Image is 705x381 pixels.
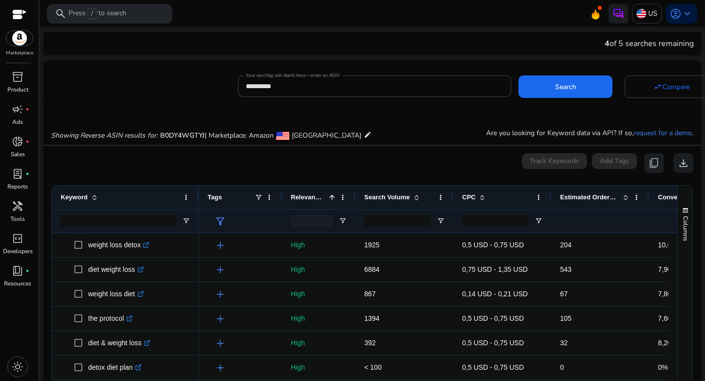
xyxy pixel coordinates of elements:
[214,239,226,251] span: add
[12,103,23,115] span: campaign
[678,157,689,169] span: download
[560,265,571,273] span: 543
[88,309,133,329] p: the protocol
[88,260,144,280] p: diet weight loss
[25,140,29,143] span: fiber_manual_record
[12,71,23,83] span: inventory_2
[658,339,678,347] span: 8,20%
[69,8,126,19] p: Press to search
[670,8,681,20] span: account_circle
[364,129,372,141] mat-icon: edit
[462,241,524,249] span: 0,5 USD - 0,75 USD
[291,333,347,353] p: High
[674,153,693,173] button: download
[364,215,431,227] input: Search Volume Filter Input
[462,339,524,347] span: 0,5 USD - 0,75 USD
[25,269,29,273] span: fiber_manual_record
[61,215,176,227] input: Keyword Filter Input
[88,357,141,378] p: detox diet plan
[518,75,612,98] button: Search
[648,5,658,22] p: US
[214,362,226,374] span: add
[658,314,678,322] span: 7,60%
[636,9,646,19] img: us.svg
[291,357,347,378] p: High
[364,241,379,249] span: 1925
[658,363,668,371] span: 0%
[364,314,379,322] span: 1394
[12,361,23,373] span: light_mode
[437,217,445,225] button: Open Filter Menu
[292,131,361,140] span: [GEOGRAPHIC_DATA]
[658,265,678,273] span: 7,90%
[88,333,150,353] p: diet & weight loss
[462,363,524,371] span: 0,5 USD - 0,75 USD
[12,265,23,277] span: book_4
[291,193,325,201] span: Relevance Score
[25,172,29,176] span: fiber_manual_record
[462,193,475,201] span: CPC
[10,214,25,223] p: Tools
[364,290,376,298] span: 867
[364,363,381,371] span: < 100
[681,8,693,20] span: keyboard_arrow_down
[11,150,25,159] p: Sales
[214,337,226,349] span: add
[535,217,542,225] button: Open Filter Menu
[12,168,23,180] span: lab_profile
[214,288,226,300] span: add
[6,49,33,57] p: Marketplace
[560,290,568,298] span: 67
[7,182,28,191] p: Reports
[205,131,274,140] span: | Marketplace: Amazon
[182,217,190,225] button: Open Filter Menu
[462,290,528,298] span: 0,14 USD - 0,21 USD
[61,193,88,201] span: Keyword
[662,82,690,92] span: Compare
[160,131,205,140] span: B0DY4WGTYJ
[25,107,29,111] span: fiber_manual_record
[291,260,347,280] p: High
[560,314,571,322] span: 105
[560,241,571,249] span: 204
[462,215,529,227] input: CPC Filter Input
[12,233,23,244] span: code_blocks
[364,265,379,273] span: 6884
[3,247,33,256] p: Developers
[658,290,678,298] span: 7,80%
[560,339,568,347] span: 32
[462,265,528,273] span: 0,75 USD - 1,35 USD
[291,309,347,329] p: High
[246,72,339,79] mat-label: Your next big win starts here—enter an ASIN
[7,85,28,94] p: Product
[55,8,67,20] span: search
[214,264,226,276] span: add
[208,193,222,201] span: Tags
[605,38,610,49] span: 4
[339,217,347,225] button: Open Filter Menu
[88,8,96,19] span: /
[291,284,347,304] p: High
[291,235,347,255] p: High
[88,235,149,255] p: weight loss detox
[654,82,662,91] mat-icon: swap_horiz
[634,128,692,138] a: request for a demo
[605,38,694,49] div: of 5 searches remaining
[51,131,158,140] i: Showing Reverse ASIN results for:
[364,339,376,347] span: 392
[681,216,690,241] span: Columns
[6,31,33,46] img: amazon.svg
[658,241,681,249] span: 10,60%
[12,136,23,147] span: donut_small
[560,193,619,201] span: Estimated Orders/Month
[214,215,226,227] span: filter_alt
[12,200,23,212] span: handyman
[12,118,23,126] p: Ads
[88,284,144,304] p: weight loss diet
[214,313,226,325] span: add
[486,128,693,138] p: Are you looking for Keyword data via API? If so, .
[462,314,524,322] span: 0,5 USD - 0,75 USD
[364,193,410,201] span: Search Volume
[560,363,564,371] span: 0
[555,82,576,92] span: Search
